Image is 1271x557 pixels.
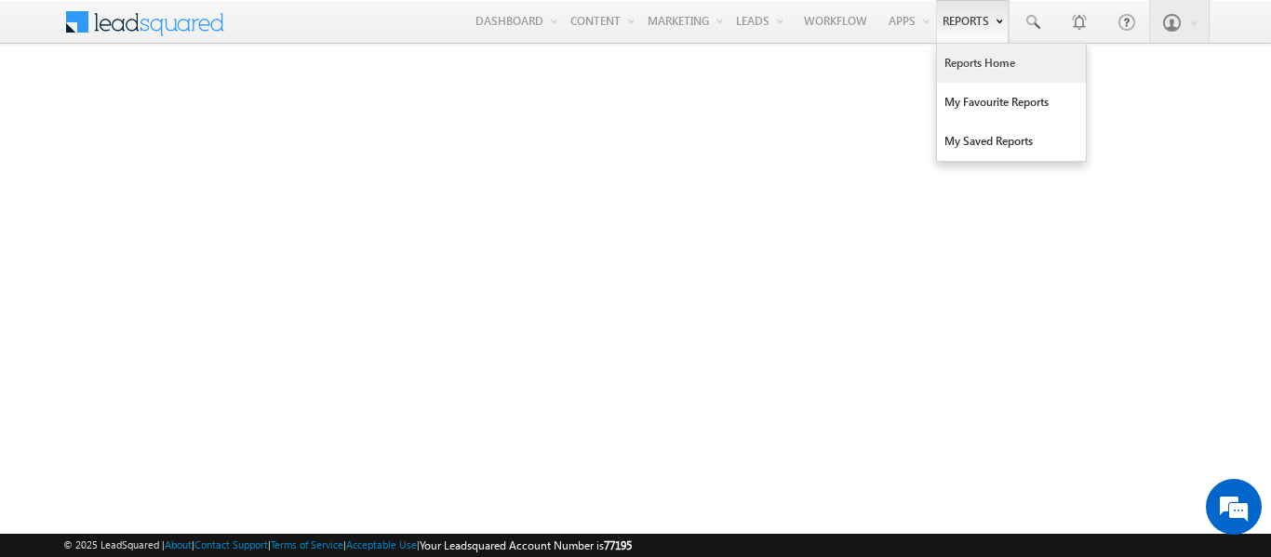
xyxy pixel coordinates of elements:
textarea: Type your message and hit 'Enter' [24,172,340,414]
a: Terms of Service [271,538,343,550]
a: Reports Home [937,44,1086,83]
a: My Saved Reports [937,122,1086,161]
div: Chat with us now [97,98,313,122]
span: © 2025 LeadSquared | | | | | [63,537,632,554]
div: Minimize live chat window [305,9,350,54]
span: 77195 [604,538,632,552]
em: Start Chat [253,430,338,455]
a: My Favourite Reports [937,83,1086,122]
a: About [165,538,192,550]
a: Acceptable Use [346,538,417,550]
img: d_60004797649_company_0_60004797649 [32,98,78,122]
span: Your Leadsquared Account Number is [420,538,632,552]
a: Contact Support [194,538,268,550]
